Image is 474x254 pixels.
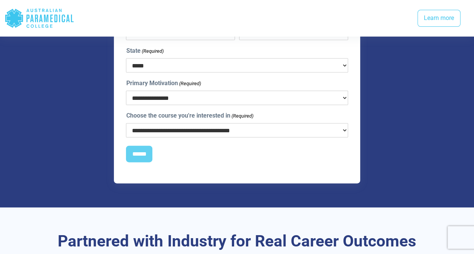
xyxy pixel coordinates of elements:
span: (Required) [231,112,253,120]
a: Learn more [417,10,460,27]
h3: Partnered with Industry for Real Career Outcomes [39,232,434,251]
span: (Required) [178,80,201,87]
label: Primary Motivation [126,79,201,88]
span: (Required) [141,47,164,55]
label: Choose the course you're interested in [126,111,253,120]
div: Australian Paramedical College [5,6,74,31]
label: State [126,46,163,55]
